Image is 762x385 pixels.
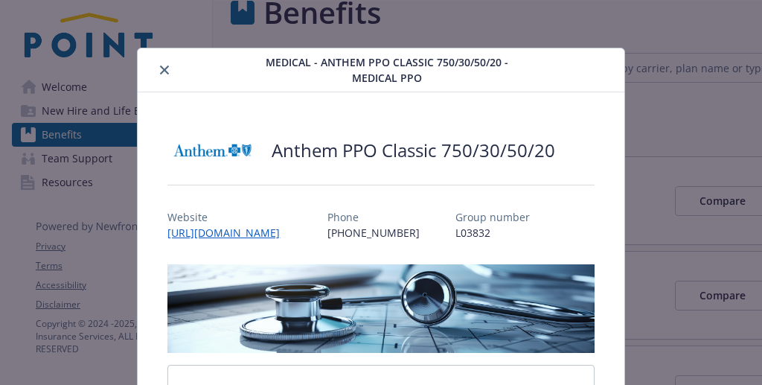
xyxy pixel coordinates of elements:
span: Medical - Anthem PPO Classic 750/30/50/20 - Medical PPO [245,54,529,86]
p: Phone [327,209,420,225]
a: [URL][DOMAIN_NAME] [167,226,292,240]
img: banner [167,264,594,353]
p: [PHONE_NUMBER] [327,225,420,241]
button: close [156,61,173,79]
p: Website [167,209,292,225]
p: L03832 [455,225,530,241]
h2: Anthem PPO Classic 750/30/50/20 [272,138,555,163]
p: Group number [455,209,530,225]
img: Anthem Blue Cross [167,128,257,173]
